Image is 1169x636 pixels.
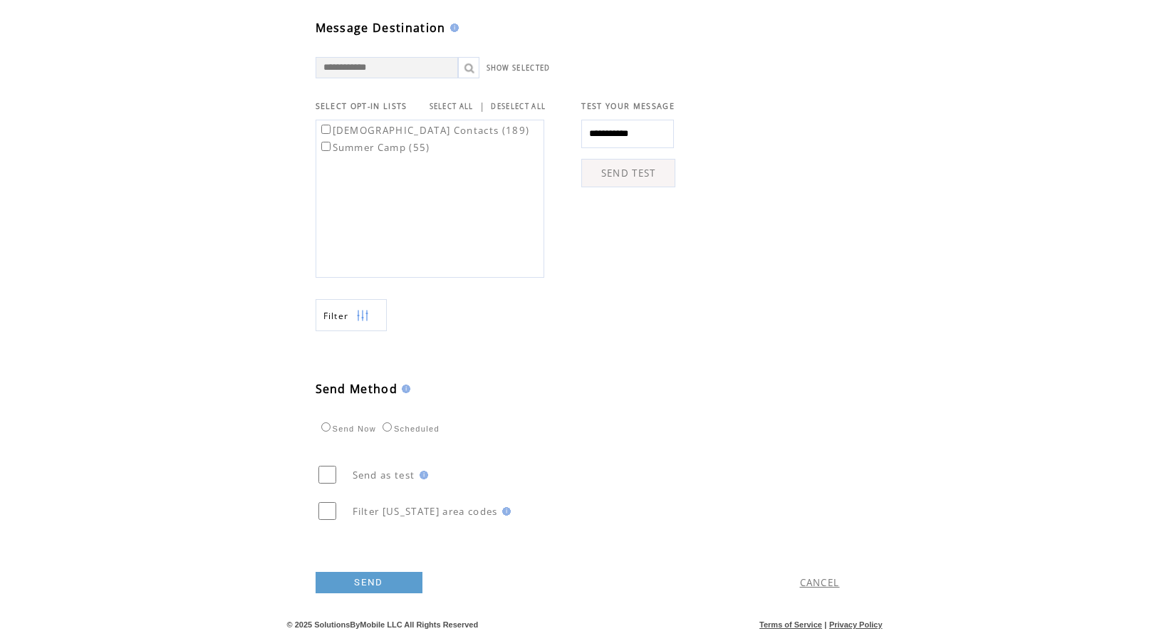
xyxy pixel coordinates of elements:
[316,299,387,331] a: Filter
[379,424,440,433] label: Scheduled
[487,63,551,73] a: SHOW SELECTED
[321,142,331,151] input: Summer Camp (55)
[353,469,415,481] span: Send as test
[316,101,407,111] span: SELECT OPT-IN LISTS
[318,141,430,154] label: Summer Camp (55)
[824,620,826,629] span: |
[759,620,822,629] a: Terms of Service
[581,101,675,111] span: TEST YOUR MESSAGE
[430,102,474,111] a: SELECT ALL
[356,300,369,332] img: filters.png
[829,620,883,629] a: Privacy Policy
[581,159,675,187] a: SEND TEST
[498,507,511,516] img: help.gif
[287,620,479,629] span: © 2025 SolutionsByMobile LLC All Rights Reserved
[398,385,410,393] img: help.gif
[316,20,446,36] span: Message Destination
[800,576,840,589] a: CANCEL
[316,381,398,397] span: Send Method
[321,422,331,432] input: Send Now
[383,422,392,432] input: Scheduled
[321,125,331,134] input: [DEMOGRAPHIC_DATA] Contacts (189)
[415,471,428,479] img: help.gif
[446,24,459,32] img: help.gif
[353,505,498,518] span: Filter [US_STATE] area codes
[318,124,530,137] label: [DEMOGRAPHIC_DATA] Contacts (189)
[318,424,376,433] label: Send Now
[323,310,349,322] span: Show filters
[479,100,485,113] span: |
[316,572,422,593] a: SEND
[491,102,546,111] a: DESELECT ALL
